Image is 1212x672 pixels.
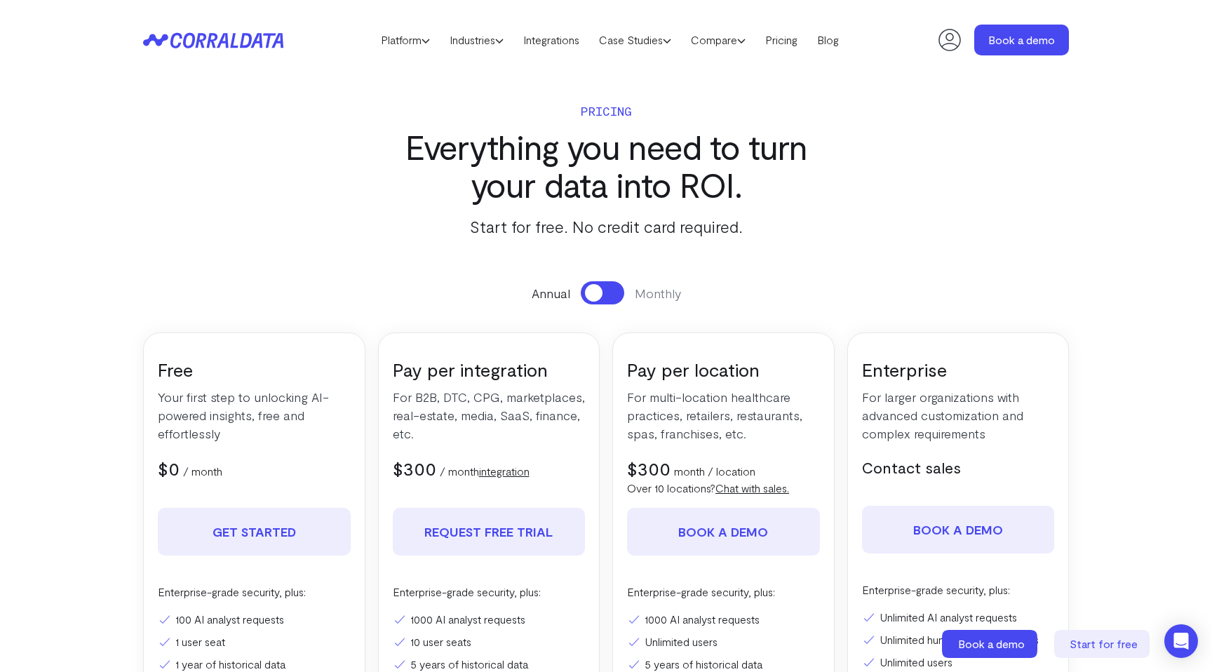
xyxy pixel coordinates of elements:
[674,463,755,480] p: month / location
[627,358,820,381] h3: Pay per location
[393,611,586,628] li: 1000 AI analyst requests
[807,29,849,51] a: Blog
[627,480,820,497] p: Over 10 locations?
[371,29,440,51] a: Platform
[393,388,586,443] p: For B2B, DTC, CPG, marketplaces, real-estate, media, SaaS, finance, etc.
[942,630,1040,658] a: Book a demo
[479,464,530,478] a: integration
[681,29,755,51] a: Compare
[958,637,1025,650] span: Book a demo
[627,633,820,650] li: Unlimited users
[862,358,1055,381] h3: Enterprise
[158,457,180,479] span: $0
[183,463,222,480] p: / month
[974,25,1069,55] a: Book a demo
[158,611,351,628] li: 100 AI analyst requests
[862,654,1055,671] li: Unlimited users
[393,584,586,600] p: Enterprise-grade security, plus:
[1070,637,1138,650] span: Start for free
[158,508,351,556] a: Get Started
[862,388,1055,443] p: For larger organizations with advanced customization and complex requirements
[393,508,586,556] a: REQUEST FREE TRIAL
[393,633,586,650] li: 10 user seats
[755,29,807,51] a: Pricing
[532,284,570,302] span: Annual
[158,388,351,443] p: Your first step to unlocking AI-powered insights, free and effortlessly
[393,457,436,479] span: $300
[715,481,789,495] a: Chat with sales.
[627,611,820,628] li: 1000 AI analyst requests
[378,214,834,239] p: Start for free. No credit card required.
[635,284,681,302] span: Monthly
[1054,630,1152,658] a: Start for free
[862,582,1055,598] p: Enterprise-grade security, plus:
[158,584,351,600] p: Enterprise-grade security, plus:
[627,508,820,556] a: Book a demo
[862,609,1055,626] li: Unlimited AI analyst requests
[627,388,820,443] p: For multi-location healthcare practices, retailers, restaurants, spas, franchises, etc.
[862,506,1055,553] a: Book a demo
[1164,624,1198,658] div: Open Intercom Messenger
[440,29,513,51] a: Industries
[393,358,586,381] h3: Pay per integration
[862,631,1055,648] li: Unlimited human analyst requests
[589,29,681,51] a: Case Studies
[440,463,530,480] p: / month
[627,584,820,600] p: Enterprise-grade security, plus:
[513,29,589,51] a: Integrations
[378,128,834,203] h3: Everything you need to turn your data into ROI.
[158,633,351,650] li: 1 user seat
[158,358,351,381] h3: Free
[378,101,834,121] p: Pricing
[862,457,1055,478] h5: Contact sales
[627,457,671,479] span: $300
